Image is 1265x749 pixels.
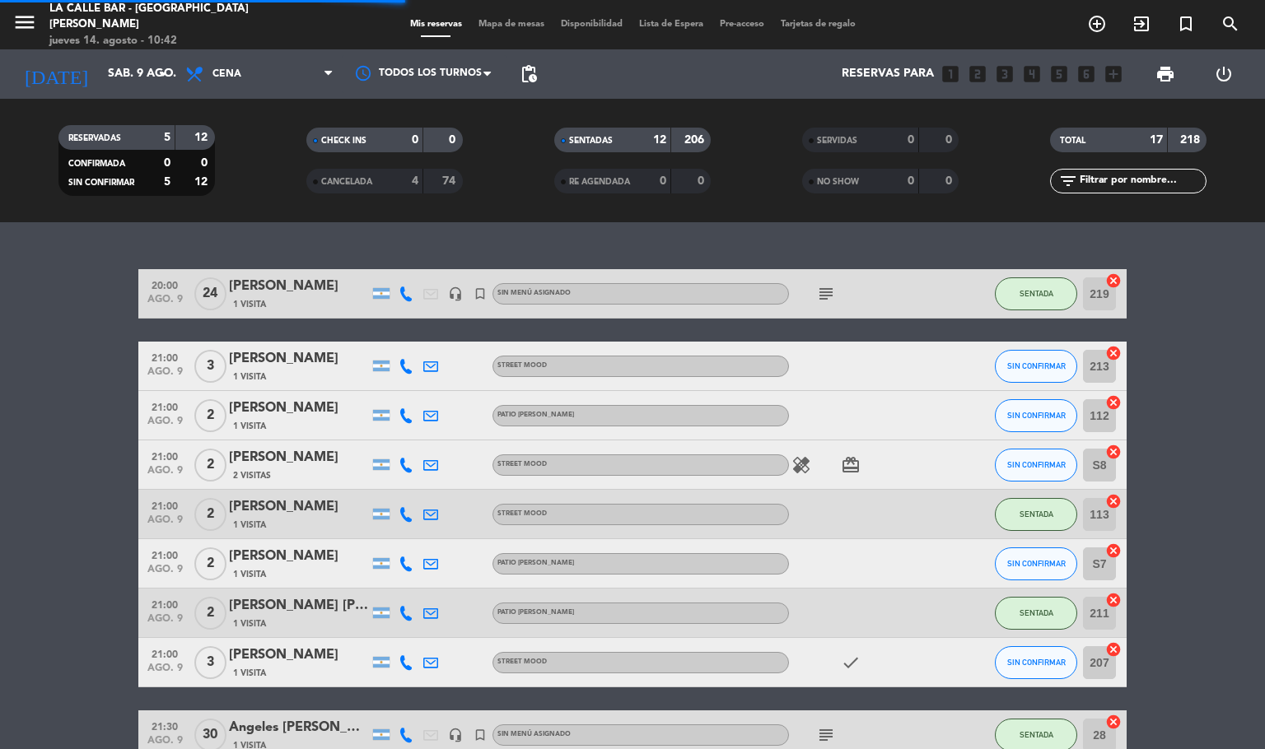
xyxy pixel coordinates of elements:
strong: 218 [1180,134,1203,146]
span: ago. 9 [144,663,185,682]
i: looks_3 [994,63,1015,85]
i: headset_mic [448,286,463,301]
i: menu [12,10,37,35]
div: [PERSON_NAME] [229,496,369,518]
i: looks_two [967,63,988,85]
div: [PERSON_NAME] [229,398,369,419]
strong: 0 [412,134,418,146]
span: SENTADA [1020,608,1053,617]
button: SIN CONFIRMAR [995,449,1077,481]
input: Filtrar por nombre... [1078,172,1206,190]
i: power_settings_new [1214,64,1234,84]
span: 1 Visita [233,370,266,384]
i: turned_in_not [473,728,488,742]
div: [PERSON_NAME] [229,348,369,370]
span: 20:00 [144,275,185,294]
i: looks_6 [1076,63,1097,85]
span: STREET MOOD [497,362,547,369]
span: CONFIRMADA [68,160,125,168]
span: ago. 9 [144,416,185,435]
strong: 12 [194,132,211,143]
span: SERVIDAS [817,137,857,145]
i: check [841,653,861,672]
span: 24 [194,277,226,310]
i: cancel [1105,542,1122,559]
i: cancel [1105,641,1122,658]
button: SIN CONFIRMAR [995,350,1077,383]
strong: 0 [164,157,170,169]
button: SIN CONFIRMAR [995,646,1077,679]
span: TOTAL [1060,137,1085,145]
div: LOG OUT [1194,49,1253,99]
span: 21:00 [144,495,185,514]
span: 3 [194,350,226,383]
i: add_box [1103,63,1124,85]
button: SIN CONFIRMAR [995,547,1077,580]
span: STREET MOOD [497,658,547,665]
span: Lista de Espera [631,20,712,29]
span: PATIO [PERSON_NAME] [497,560,574,566]
strong: 206 [684,134,707,146]
strong: 0 [660,175,666,187]
i: [DATE] [12,56,100,92]
span: Tarjetas de regalo [773,20,864,29]
span: 2 [194,498,226,531]
span: 1 Visita [233,617,266,630]
span: 21:30 [144,716,185,735]
strong: 0 [908,134,914,146]
strong: 74 [442,175,459,187]
strong: 0 [945,134,955,146]
span: 21:00 [144,397,185,416]
div: [PERSON_NAME] [229,546,369,567]
button: SENTADA [995,498,1077,531]
span: CANCELADA [321,178,372,186]
span: SENTADA [1020,289,1053,298]
span: Cena [212,68,241,80]
strong: 12 [194,176,211,188]
span: Mapa de mesas [470,20,553,29]
div: [PERSON_NAME] [PERSON_NAME] [229,595,369,616]
span: PATIO [PERSON_NAME] [497,412,574,418]
button: SENTADA [995,597,1077,630]
strong: 0 [945,175,955,187]
i: cancel [1105,592,1122,608]
span: ago. 9 [144,366,185,385]
i: exit_to_app [1132,14,1151,34]
i: search [1221,14,1240,34]
i: arrow_drop_down [153,64,173,84]
strong: 5 [164,176,170,188]
span: 2 [194,399,226,432]
i: cancel [1105,444,1122,460]
span: SENTADA [1020,730,1053,739]
i: card_giftcard [841,455,861,475]
div: jueves 14. agosto - 10:42 [49,33,304,49]
div: [PERSON_NAME] [229,276,369,297]
div: [PERSON_NAME] [229,644,369,666]
span: SIN CONFIRMAR [1007,559,1066,568]
strong: 12 [653,134,666,146]
span: Pre-acceso [712,20,773,29]
span: SIN CONFIRMAR [68,179,134,187]
i: looks_5 [1048,63,1070,85]
div: La Calle Bar - [GEOGRAPHIC_DATA][PERSON_NAME] [49,1,304,33]
span: CHECK INS [321,137,366,145]
i: healing [791,455,811,475]
span: 1 Visita [233,667,266,680]
button: menu [12,10,37,40]
span: ago. 9 [144,613,185,632]
span: ago. 9 [144,465,185,484]
span: 21:00 [144,594,185,613]
span: RE AGENDADA [569,178,630,186]
span: 2 [194,449,226,481]
i: cancel [1105,394,1122,411]
i: cancel [1105,345,1122,361]
span: Mis reservas [402,20,470,29]
span: 1 Visita [233,519,266,532]
span: SENTADA [1020,509,1053,519]
span: SIN CONFIRMAR [1007,411,1066,420]
i: cancel [1105,493,1122,509]
strong: 0 [908,175,914,187]
span: RESERVADAS [68,134,121,142]
strong: 17 [1150,134,1163,146]
i: filter_list [1058,171,1078,191]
